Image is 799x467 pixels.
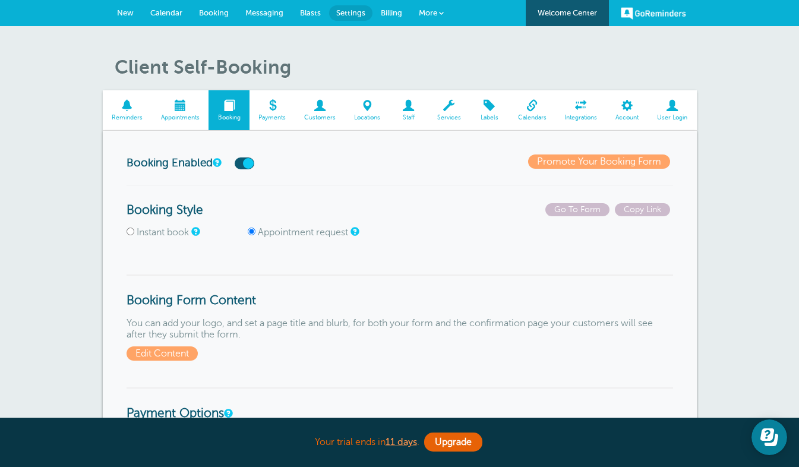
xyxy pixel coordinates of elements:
[419,8,437,17] span: More
[127,318,673,361] p: You can add your logo, and set a page title and blurb, for both your form and the confirmation pa...
[127,348,201,359] a: Edit Content
[514,114,549,121] span: Calendars
[137,227,189,238] label: Instant book
[301,114,339,121] span: Customers
[214,114,244,121] span: Booking
[428,90,470,130] a: Services
[127,203,673,218] h3: Booking Style
[255,114,289,121] span: Payments
[103,430,697,455] div: Your trial ends in .
[245,8,283,17] span: Messaging
[127,154,305,169] h3: Booking Enabled
[213,159,220,166] a: This switch turns your online booking form on or off.
[545,205,615,214] a: Go To Form
[345,90,390,130] a: Locations
[351,114,384,121] span: Locations
[607,90,648,130] a: Account
[395,114,422,121] span: Staff
[350,228,358,235] a: Customers <i>request</i> appointments, giving up to three preferred times. You have to approve re...
[258,227,348,238] label: Appointment request
[191,228,198,235] a: Customers create appointments without you needing to approve them.
[424,433,482,452] a: Upgrade
[561,114,601,121] span: Integrations
[545,203,609,216] span: Go To Form
[150,8,182,17] span: Calendar
[336,8,365,17] span: Settings
[117,8,134,17] span: New
[615,203,670,216] span: Copy Link
[250,90,295,130] a: Payments
[654,114,691,121] span: User Login
[127,387,673,421] h3: Payment Options
[648,90,697,130] a: User Login
[751,419,787,455] iframe: Resource center
[381,8,402,17] span: Billing
[612,114,642,121] span: Account
[127,346,198,361] span: Edit Content
[470,90,509,130] a: Labels
[434,114,464,121] span: Services
[199,8,229,17] span: Booking
[476,114,503,121] span: Labels
[103,90,152,130] a: Reminders
[151,90,209,130] a: Appointments
[115,56,697,78] h1: Client Self-Booking
[295,90,345,130] a: Customers
[528,154,670,169] a: Promote Your Booking Form
[555,90,607,130] a: Integrations
[109,114,146,121] span: Reminders
[127,274,673,308] h3: Booking Form Content
[224,409,231,417] a: Turn this option on to add a pay link to reminders for appointments booked through the booking fo...
[509,90,555,130] a: Calendars
[386,437,417,447] a: 11 days
[300,8,321,17] span: Blasts
[389,90,428,130] a: Staff
[329,5,372,21] a: Settings
[157,114,203,121] span: Appointments
[615,205,673,214] a: Copy Link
